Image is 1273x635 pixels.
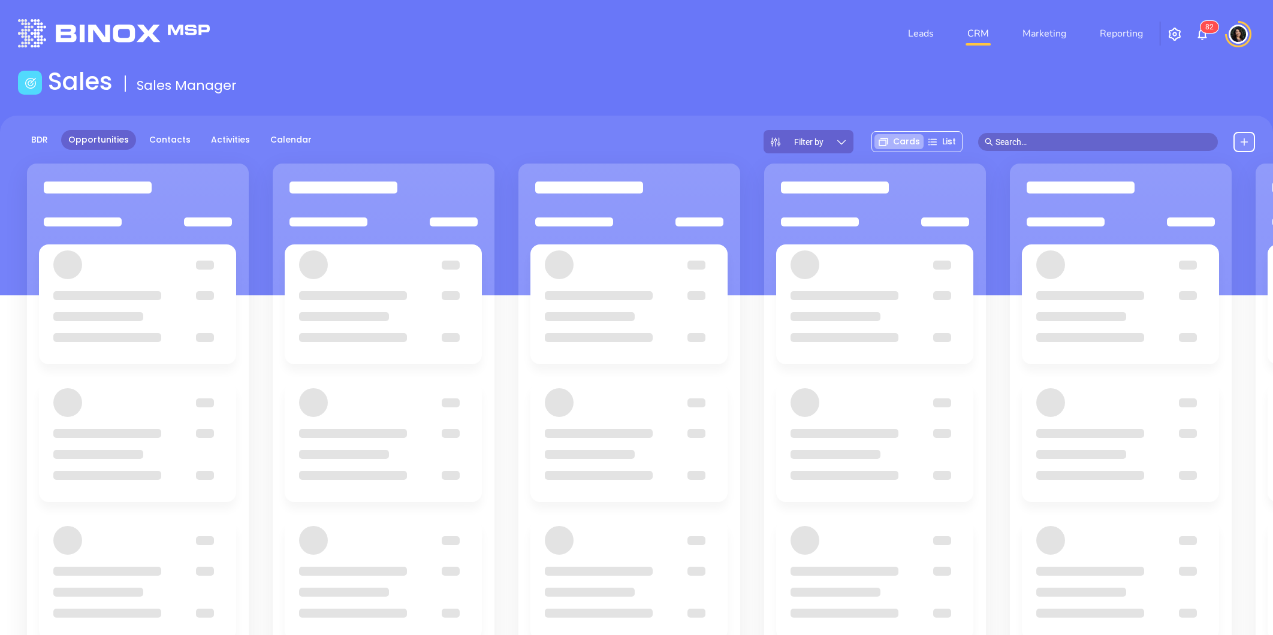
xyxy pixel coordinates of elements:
[963,22,994,46] a: CRM
[1229,25,1248,44] img: user
[137,76,237,95] span: Sales Manager
[1095,22,1148,46] a: Reporting
[142,130,198,150] a: Contacts
[1205,23,1209,31] span: 8
[48,67,113,96] h1: Sales
[204,130,257,150] a: Activities
[24,130,55,150] a: BDR
[18,19,210,47] img: logo
[61,130,136,150] a: Opportunities
[903,22,939,46] a: Leads
[985,138,993,146] span: search
[1200,21,1218,33] sup: 82
[924,134,960,149] div: List
[1195,27,1209,41] img: iconNotification
[263,130,319,150] a: Calendar
[1018,22,1071,46] a: Marketing
[794,138,823,146] span: Filter by
[996,135,1211,149] input: Search…
[1209,23,1214,31] span: 2
[874,134,924,149] div: Cards
[1168,27,1182,41] img: iconSetting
